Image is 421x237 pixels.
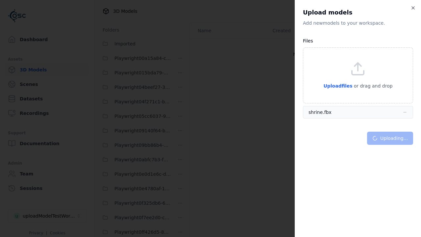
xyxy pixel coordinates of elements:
label: Files [303,38,313,43]
div: shrine.fbx [309,109,332,116]
h2: Upload models [303,8,413,17]
p: Add new model s to your workspace. [303,20,413,26]
span: Upload files [323,83,352,89]
p: or drag and drop [353,82,393,90]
